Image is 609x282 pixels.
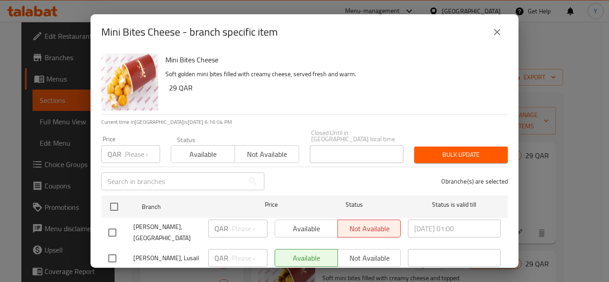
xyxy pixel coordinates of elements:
p: QAR [107,149,121,159]
input: Please enter price [232,220,267,237]
p: Soft golden mini bites filled with creamy cheese, served fresh and warm. [165,69,501,80]
button: Bulk update [414,147,508,163]
p: Current time in [GEOGRAPHIC_DATA] is [DATE] 6:16:04 PM [101,118,508,126]
span: Status is valid till [408,199,501,210]
p: QAR [214,223,228,234]
input: Search in branches [101,172,244,190]
button: Not available [235,145,299,163]
h2: Mini Bites Cheese - branch specific item [101,25,278,39]
p: QAR [214,253,228,263]
p: 0 branche(s) are selected [441,177,508,186]
span: Branch [142,201,235,213]
h6: 29 QAR [169,82,501,94]
img: Mini Bites Cheese [101,53,158,110]
span: [PERSON_NAME], Lusail [133,253,201,264]
span: Bulk update [421,149,501,160]
button: close [486,21,508,43]
input: Please enter price [232,249,267,267]
button: Available [171,145,235,163]
span: Price [242,199,301,210]
span: Status [308,199,401,210]
span: Not available [239,148,295,161]
span: [PERSON_NAME], [GEOGRAPHIC_DATA] [133,221,201,244]
span: Available [175,148,231,161]
h6: Mini Bites Cheese [165,53,501,66]
input: Please enter price [125,145,160,163]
